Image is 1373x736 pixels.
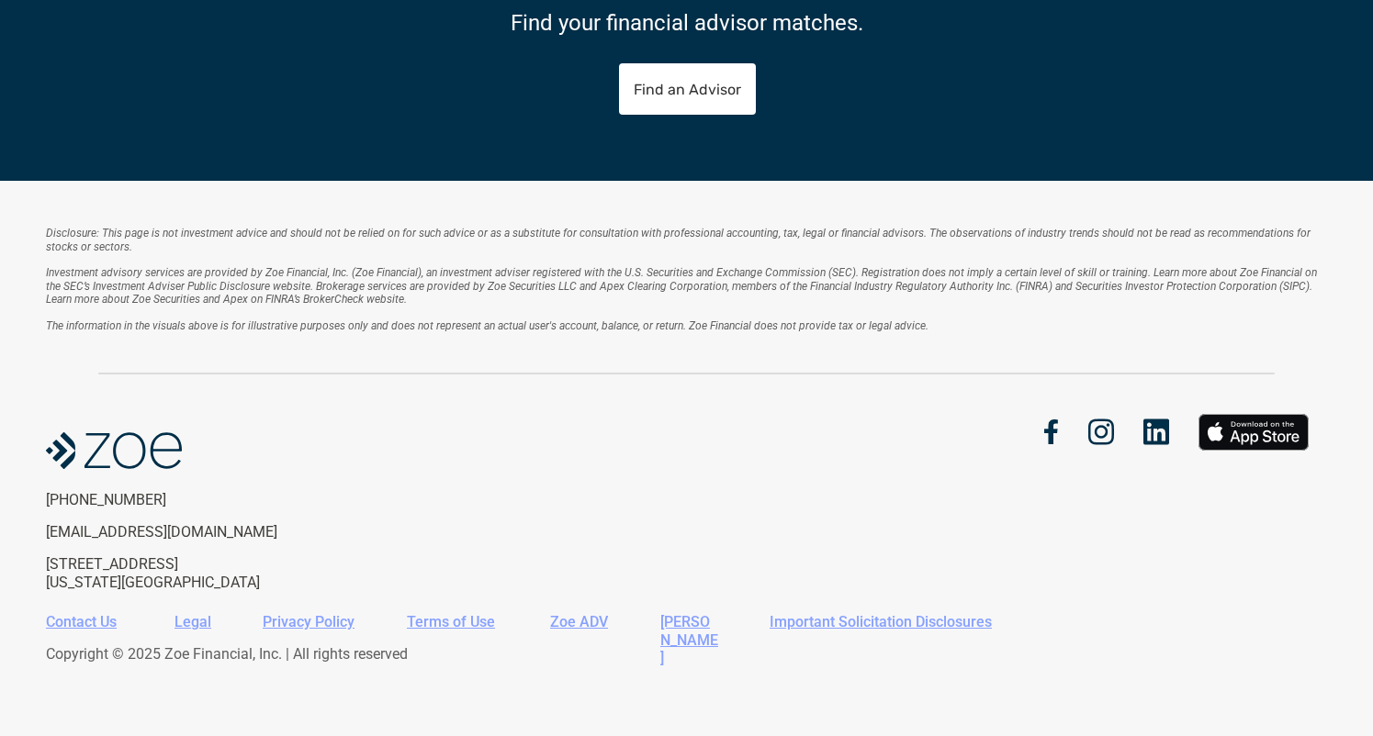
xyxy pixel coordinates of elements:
[46,523,347,541] p: [EMAIL_ADDRESS][DOMAIN_NAME]
[618,63,755,115] a: Find an Advisor
[263,613,355,630] a: Privacy Policy
[550,613,608,630] a: Zoe ADV
[46,319,928,332] em: The information in the visuals above is for illustrative purposes only and does not represent an ...
[770,613,992,630] a: Important Solicitation Disclosures
[46,227,1313,252] em: Disclosure: This page is not investment advice and should not be relied on for such advice or as ...
[174,613,211,630] a: Legal
[633,81,740,98] p: Find an Advisor
[46,491,347,508] p: [PHONE_NUMBER]
[46,266,1320,306] em: Investment advisory services are provided by Zoe Financial, Inc. (Zoe Financial), an investment a...
[46,645,1313,663] p: Copyright © 2025 Zoe Financial, Inc. | All rights reserved
[511,9,863,36] p: Find your financial advisor matches.
[660,613,718,665] a: [PERSON_NAME]
[46,555,347,590] p: [STREET_ADDRESS] [US_STATE][GEOGRAPHIC_DATA]
[46,613,117,630] a: Contact Us
[407,613,495,630] a: Terms of Use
